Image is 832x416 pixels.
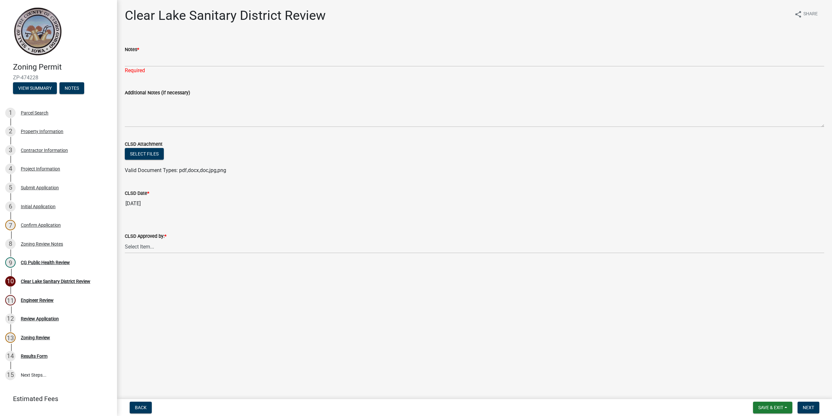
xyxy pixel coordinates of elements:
[21,167,60,171] div: Project Information
[21,148,68,153] div: Contractor Information
[125,234,166,239] label: CLSD Approved by:
[21,223,61,227] div: Confirm Application
[5,276,16,287] div: 10
[798,402,819,413] button: Next
[21,242,63,246] div: Zoning Review Notes
[130,402,152,413] button: Back
[794,10,802,18] i: share
[758,405,783,410] span: Save & Exit
[21,129,63,134] div: Property Information
[125,67,824,74] div: Required
[5,108,16,118] div: 1
[21,298,54,302] div: Engineer Review
[59,82,84,94] button: Notes
[21,279,90,284] div: Clear Lake Sanitary District Review
[803,10,818,18] span: Share
[21,335,50,340] div: Zoning Review
[5,164,16,174] div: 4
[5,126,16,137] div: 2
[125,47,139,52] label: Notes
[125,167,226,173] span: Valid Document Types: pdf,docx,doc,jpg,png
[803,405,814,410] span: Next
[5,370,16,380] div: 15
[5,220,16,230] div: 7
[21,111,48,115] div: Parcel Search
[21,185,59,190] div: Submit Application
[5,257,16,268] div: 9
[59,86,84,91] wm-modal-confirm: Notes
[21,316,59,321] div: Review Application
[13,62,112,72] h4: Zoning Permit
[5,332,16,343] div: 13
[135,405,147,410] span: Back
[13,86,57,91] wm-modal-confirm: Summary
[5,239,16,249] div: 8
[789,8,823,20] button: shareShare
[5,295,16,305] div: 11
[125,91,190,95] label: Additional Notes (if necessary)
[5,392,107,405] a: Estimated Fees
[125,148,164,160] button: Select files
[5,182,16,193] div: 5
[5,351,16,361] div: 14
[5,201,16,212] div: 6
[21,260,70,265] div: CG Public Health Review
[125,142,162,147] label: CLSD Attachment
[5,314,16,324] div: 12
[21,204,56,209] div: Initial Application
[753,402,792,413] button: Save & Exit
[13,82,57,94] button: View Summary
[125,191,149,196] label: CLSD Date
[21,354,47,358] div: Results Form
[5,145,16,155] div: 3
[13,74,104,81] span: ZP-474228
[13,7,62,56] img: Cerro Gordo County, Iowa
[125,8,326,23] h1: Clear Lake Sanitary District Review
